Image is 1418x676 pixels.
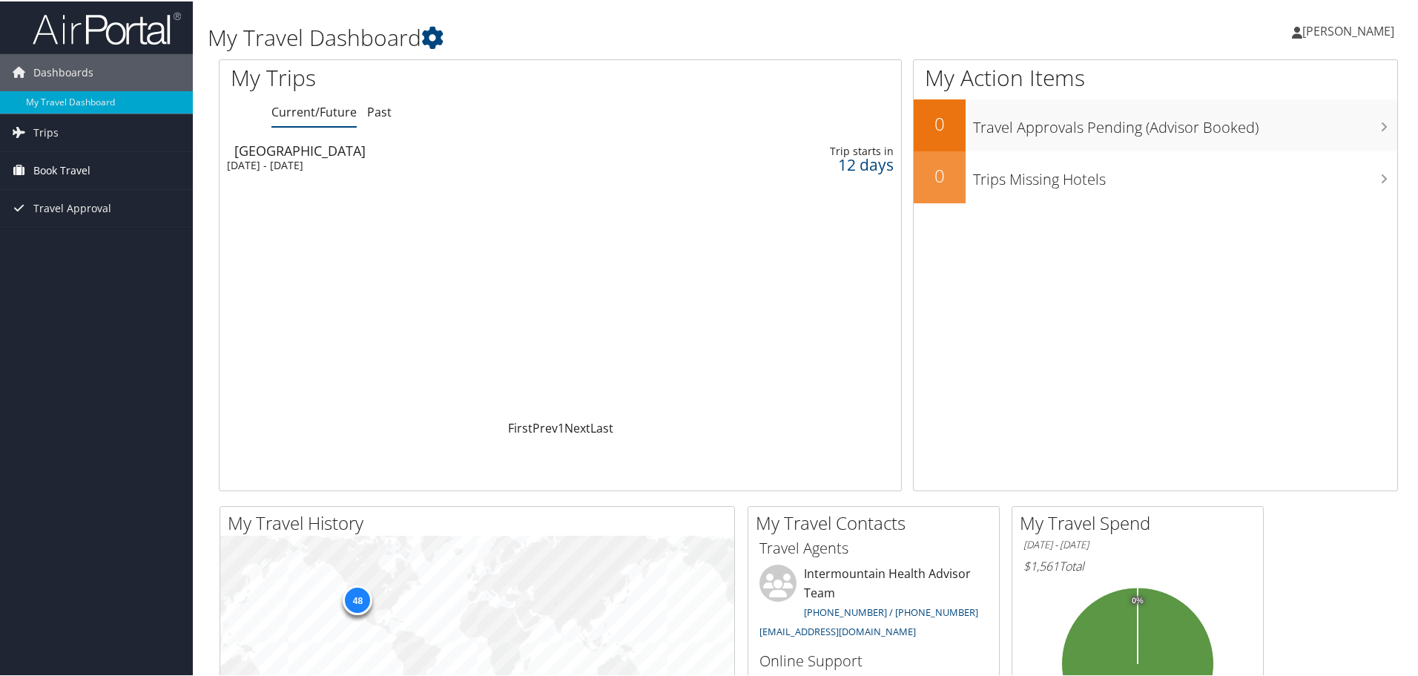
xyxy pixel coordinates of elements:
a: [EMAIL_ADDRESS][DOMAIN_NAME] [759,623,916,637]
a: 1 [558,419,564,435]
div: Trip starts in [745,143,894,157]
img: airportal-logo.png [33,10,181,45]
tspan: 0% [1132,595,1144,604]
a: Next [564,419,590,435]
h1: My Trips [231,61,606,92]
h2: My Travel Spend [1020,509,1263,534]
h2: My Travel Contacts [756,509,999,534]
h2: 0 [914,110,966,135]
span: [PERSON_NAME] [1302,22,1394,38]
span: Travel Approval [33,188,111,226]
h2: My Travel History [228,509,734,534]
h3: Trips Missing Hotels [973,160,1397,188]
a: 0Travel Approvals Pending (Advisor Booked) [914,98,1397,150]
h6: [DATE] - [DATE] [1023,536,1252,551]
span: Dashboards [33,53,93,90]
li: Intermountain Health Advisor Team [752,563,995,643]
h6: Total [1023,557,1252,573]
span: Trips [33,113,59,150]
h2: 0 [914,162,966,187]
a: Current/Future [271,102,357,119]
h1: My Travel Dashboard [208,21,1009,52]
a: 0Trips Missing Hotels [914,150,1397,202]
a: Last [590,419,613,435]
span: $1,561 [1023,557,1059,573]
a: [PERSON_NAME] [1292,7,1409,52]
a: First [508,419,532,435]
h1: My Action Items [914,61,1397,92]
a: Prev [532,419,558,435]
h3: Online Support [759,649,988,670]
a: Past [367,102,392,119]
span: Book Travel [33,151,90,188]
div: 12 days [745,157,894,170]
div: 48 [343,584,372,614]
h3: Travel Approvals Pending (Advisor Booked) [973,108,1397,137]
div: [GEOGRAPHIC_DATA] [234,142,664,156]
a: [PHONE_NUMBER] / [PHONE_NUMBER] [804,604,978,617]
h3: Travel Agents [759,536,988,557]
div: [DATE] - [DATE] [227,157,656,171]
